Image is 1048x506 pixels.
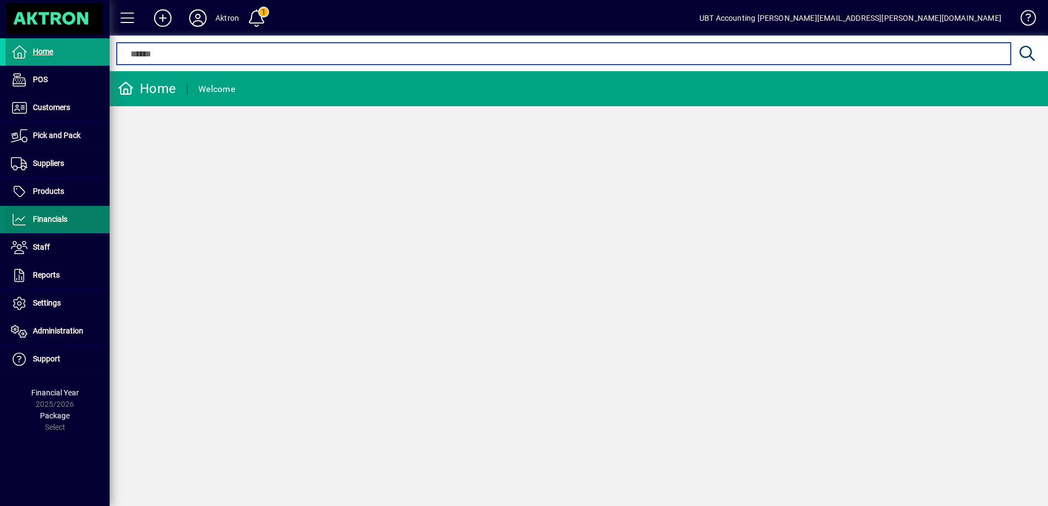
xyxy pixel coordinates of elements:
[33,187,64,196] span: Products
[5,122,110,150] a: Pick and Pack
[118,80,176,97] div: Home
[33,159,64,168] span: Suppliers
[33,103,70,112] span: Customers
[5,178,110,205] a: Products
[5,234,110,261] a: Staff
[180,8,215,28] button: Profile
[5,94,110,122] a: Customers
[33,326,83,335] span: Administration
[33,271,60,279] span: Reports
[5,206,110,233] a: Financials
[33,75,48,84] span: POS
[5,66,110,94] a: POS
[33,215,67,223] span: Financials
[5,346,110,373] a: Support
[33,354,60,363] span: Support
[33,47,53,56] span: Home
[699,9,1001,27] div: UBT Accounting [PERSON_NAME][EMAIL_ADDRESS][PERSON_NAME][DOMAIN_NAME]
[1012,2,1034,38] a: Knowledge Base
[5,318,110,345] a: Administration
[31,388,79,397] span: Financial Year
[33,243,50,251] span: Staff
[40,411,70,420] span: Package
[215,9,239,27] div: Aktron
[33,131,81,140] span: Pick and Pack
[5,150,110,177] a: Suppliers
[5,290,110,317] a: Settings
[145,8,180,28] button: Add
[5,262,110,289] a: Reports
[198,81,235,98] div: Welcome
[33,298,61,307] span: Settings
